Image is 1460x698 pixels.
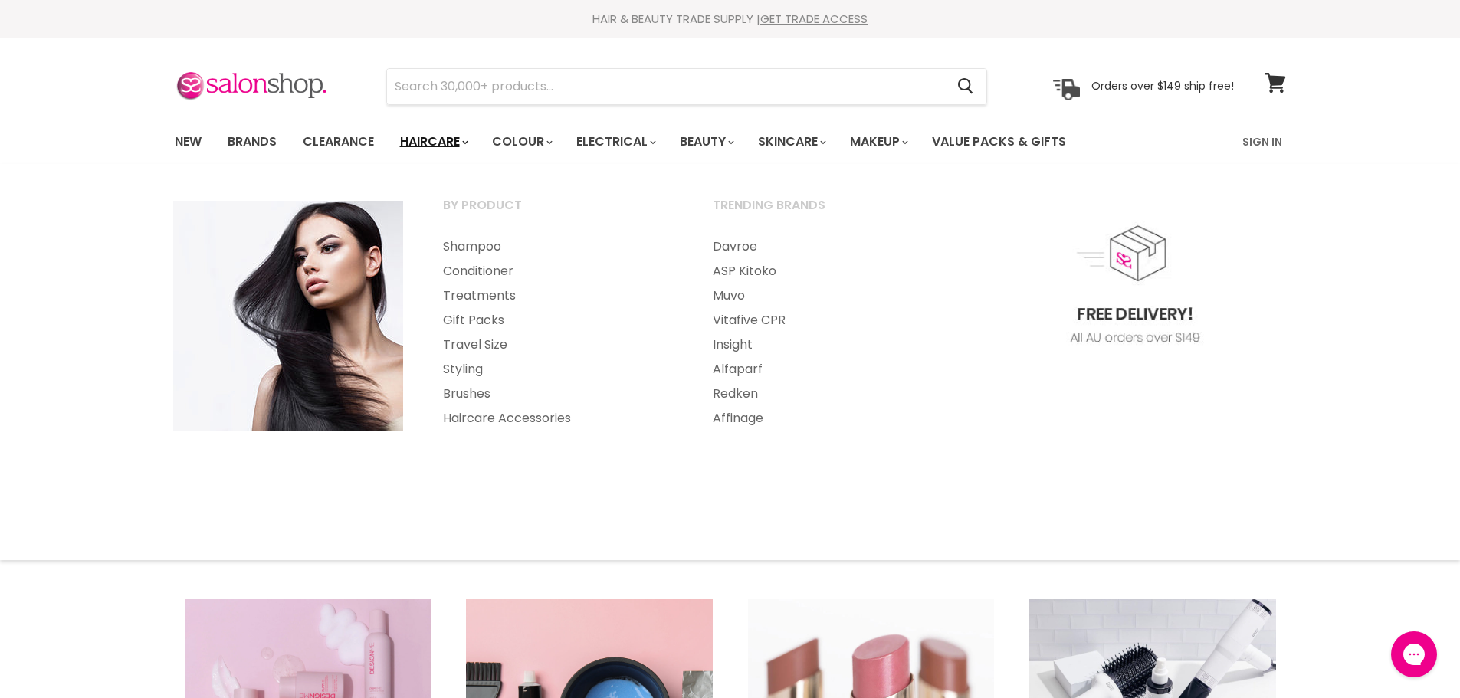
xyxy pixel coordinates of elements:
a: Brands [216,126,288,158]
a: Haircare [389,126,477,158]
a: Shampoo [424,234,691,259]
a: Muvo [694,283,960,308]
ul: Main menu [694,234,960,431]
a: Vitafive CPR [694,308,960,333]
a: Colour [481,126,562,158]
a: Beauty [668,126,743,158]
input: Search [387,69,946,104]
a: GET TRADE ACCESS [760,11,868,27]
a: Styling [424,357,691,382]
a: New [163,126,213,158]
a: Conditioner [424,259,691,283]
iframe: Gorgias live chat messenger [1383,626,1445,683]
p: Orders over $149 ship free! [1091,79,1234,93]
a: Davroe [694,234,960,259]
a: Trending Brands [694,193,960,231]
div: HAIR & BEAUTY TRADE SUPPLY | [156,11,1305,27]
ul: Main menu [424,234,691,431]
a: Electrical [565,126,665,158]
a: Treatments [424,283,691,308]
a: Makeup [838,126,917,158]
a: Affinage [694,406,960,431]
a: Clearance [291,126,386,158]
a: Skincare [746,126,835,158]
a: Redken [694,382,960,406]
a: Gift Packs [424,308,691,333]
ul: Main menu [163,120,1156,164]
a: ASP Kitoko [694,259,960,283]
a: Brushes [424,382,691,406]
a: By Product [424,193,691,231]
form: Product [386,68,987,105]
a: Sign In [1233,126,1291,158]
a: Alfaparf [694,357,960,382]
nav: Main [156,120,1305,164]
button: Search [946,69,986,104]
a: Value Packs & Gifts [920,126,1078,158]
a: Haircare Accessories [424,406,691,431]
a: Travel Size [424,333,691,357]
a: Insight [694,333,960,357]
